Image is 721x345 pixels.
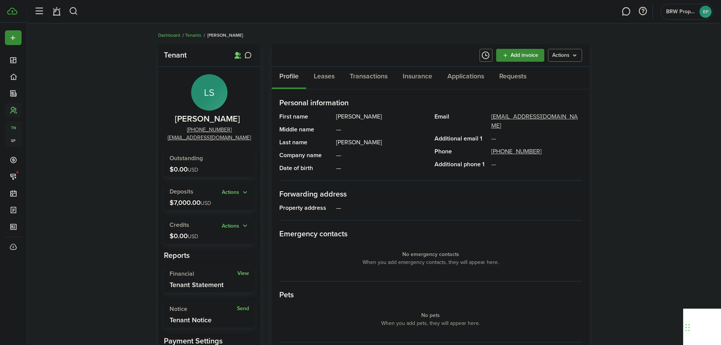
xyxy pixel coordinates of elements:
widget-stats-description: Tenant Notice [170,316,212,324]
button: Search [69,5,78,18]
a: Notifications [49,2,64,21]
p: $0.00 [170,232,198,240]
panel-main-title: Additional email 1 [434,134,487,143]
panel-main-placeholder-title: No emergency contacts [402,250,459,258]
panel-main-section-title: Personal information [279,97,582,108]
span: [PERSON_NAME] [207,32,243,39]
a: Transactions [342,67,395,89]
panel-main-section-title: Forwarding address [279,188,582,200]
a: [PHONE_NUMBER] [491,147,542,156]
span: Lee Sanchez [175,114,240,124]
widget-stats-title: Notice [170,306,237,312]
div: Drag [685,316,690,339]
span: USD [201,199,211,207]
avatar-text: LS [191,74,227,111]
a: sp [5,134,22,147]
button: Open menu [222,222,249,230]
a: [EMAIL_ADDRESS][DOMAIN_NAME] [168,134,251,142]
a: Insurance [395,67,440,89]
a: View [237,270,249,276]
panel-main-title: Middle name [279,125,332,134]
menu-btn: Actions [548,49,582,62]
panel-main-description: — [336,164,427,173]
avatar-text: BP [699,6,712,18]
button: Open sidebar [32,4,46,19]
button: Actions [222,188,249,197]
widget-stats-description: Tenant Statement [170,281,224,289]
a: [PHONE_NUMBER] [187,126,232,134]
panel-main-placeholder-title: No pets [421,311,440,319]
img: TenantCloud [7,8,17,15]
panel-main-subtitle: Reports [164,250,255,261]
p: $7,000.00 [170,199,211,206]
a: Requests [492,67,534,89]
a: Tenants [185,32,201,39]
panel-main-title: Additional phone 1 [434,160,487,169]
panel-main-description: [PERSON_NAME] [336,112,427,121]
panel-main-title: Tenant [164,51,224,59]
a: Applications [440,67,492,89]
panel-main-description: — [336,125,427,134]
button: Timeline [480,49,492,62]
iframe: Chat Widget [683,309,721,345]
a: Leases [306,67,342,89]
panel-main-title: Phone [434,147,487,156]
span: USD [188,166,198,174]
panel-main-title: Date of birth [279,164,332,173]
a: Send [237,306,249,312]
panel-main-placeholder-description: When you add pets, they will appear here. [381,319,480,327]
a: tn [5,121,22,134]
a: Dashboard [158,32,180,39]
panel-main-title: Property address [279,203,332,212]
a: Add invoice [496,49,544,62]
span: BRW Property Group [666,9,696,14]
button: Open menu [222,188,249,197]
panel-main-description: — [336,203,582,212]
span: Deposits [170,187,193,196]
panel-main-section-title: Emergency contacts [279,228,582,239]
a: Messaging [619,2,633,21]
panel-main-title: Email [434,112,487,130]
button: Open resource center [636,5,649,18]
p: $0.00 [170,165,198,173]
panel-main-title: Company name [279,151,332,160]
a: [EMAIL_ADDRESS][DOMAIN_NAME] [491,112,582,130]
panel-main-section-title: Pets [279,289,582,300]
panel-main-placeholder-description: When you add emergency contacts, they will appear here. [363,258,499,266]
span: Outstanding [170,154,203,162]
button: Open menu [5,30,22,45]
panel-main-title: Last name [279,138,332,147]
panel-main-description: — [336,151,427,160]
button: Open menu [548,49,582,62]
span: USD [188,233,198,240]
panel-main-title: First name [279,112,332,121]
panel-main-description: [PERSON_NAME] [336,138,427,147]
span: Credits [170,220,189,229]
widget-stats-title: Financial [170,270,237,277]
button: Actions [222,222,249,230]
